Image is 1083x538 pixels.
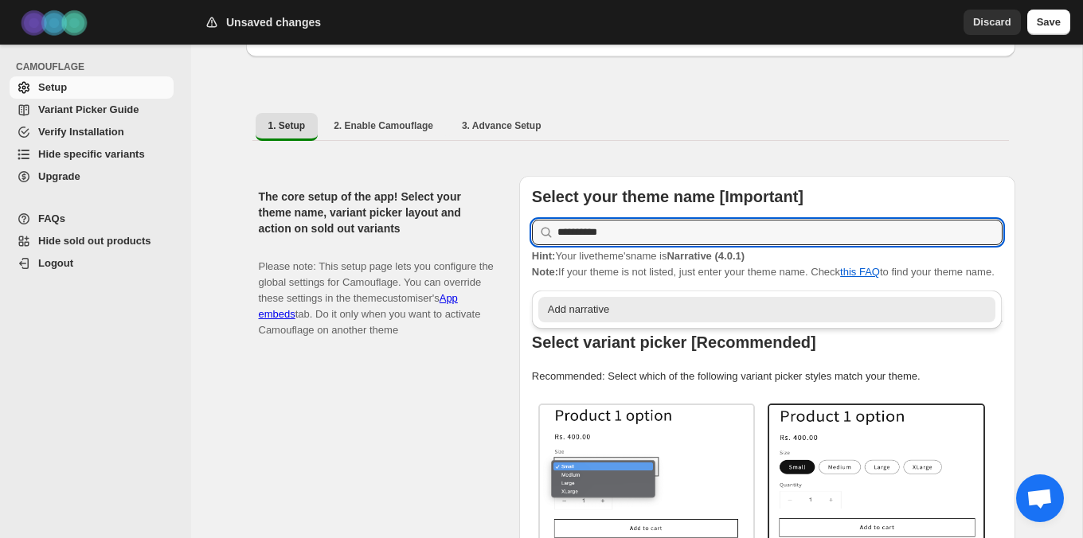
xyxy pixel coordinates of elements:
[38,148,145,160] span: Hide specific variants
[548,302,987,318] div: Add narrative
[840,266,880,278] a: this FAQ
[10,230,174,252] a: Hide sold out products
[38,257,73,269] span: Logout
[532,250,745,262] span: Your live theme's name is
[532,368,1003,384] p: Recommended: Select which of the following variant picker styles match your theme.
[667,250,745,262] strong: Narrative (4.0.1)
[1016,474,1064,522] div: Open chat
[10,121,174,143] a: Verify Installation
[259,189,494,236] h2: The core setup of the app! Select your theme name, variant picker layout and action on sold out v...
[268,119,306,132] span: 1. Setup
[10,99,174,121] a: Variant Picker Guide
[334,119,433,132] span: 2. Enable Camouflage
[226,14,321,30] h2: Unsaved changes
[10,252,174,275] a: Logout
[532,188,803,205] b: Select your theme name [Important]
[38,81,67,93] span: Setup
[532,297,1003,322] li: Add narrative
[1027,10,1070,35] button: Save
[38,103,139,115] span: Variant Picker Guide
[532,250,556,262] strong: Hint:
[532,333,816,351] b: Select variant picker [Recommended]
[38,235,151,247] span: Hide sold out products
[973,14,1011,30] span: Discard
[532,248,1003,280] p: If your theme is not listed, just enter your theme name. Check to find your theme name.
[10,208,174,230] a: FAQs
[259,243,494,338] p: Please note: This setup page lets you configure the global settings for Camouflage. You can overr...
[38,170,80,182] span: Upgrade
[964,10,1021,35] button: Discard
[10,76,174,99] a: Setup
[16,60,180,73] span: CAMOUFLAGE
[532,266,558,278] strong: Note:
[38,126,124,138] span: Verify Installation
[38,212,65,224] span: FAQs
[1037,14,1061,30] span: Save
[10,166,174,188] a: Upgrade
[10,143,174,166] a: Hide specific variants
[462,119,541,132] span: 3. Advance Setup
